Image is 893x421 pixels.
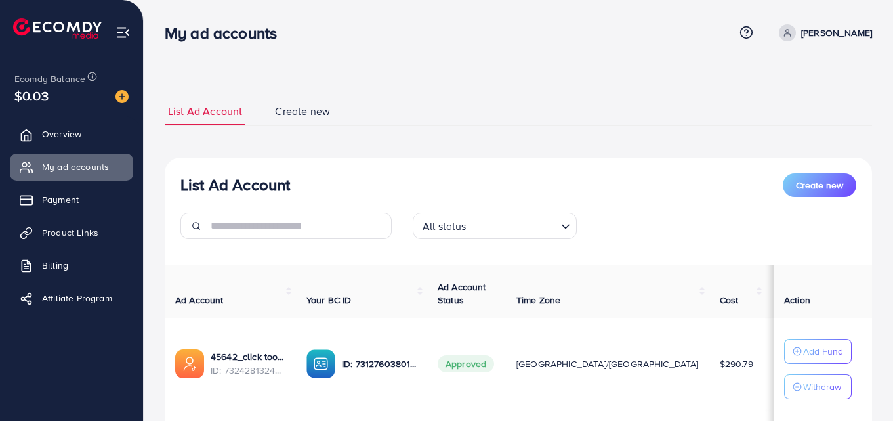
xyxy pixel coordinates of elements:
p: Add Fund [803,343,843,359]
span: Ad Account [175,294,224,307]
span: Product Links [42,226,98,239]
p: [PERSON_NAME] [801,25,872,41]
span: Create new [275,104,330,119]
span: List Ad Account [168,104,242,119]
button: Withdraw [784,374,852,399]
a: My ad accounts [10,154,133,180]
span: Cost [720,294,739,307]
span: Payment [42,193,79,206]
span: [GEOGRAPHIC_DATA]/[GEOGRAPHIC_DATA] [516,357,699,370]
button: Add Fund [784,339,852,364]
span: ID: 7324281324339003394 [211,364,285,377]
div: <span class='underline'>45642_click too shop 2_1705317160975</span></br>7324281324339003394 [211,350,285,377]
span: Action [784,294,810,307]
span: Your BC ID [306,294,352,307]
a: Payment [10,187,133,213]
span: My ad accounts [42,160,109,173]
div: Search for option [413,213,577,239]
span: Affiliate Program [42,292,112,305]
span: Time Zone [516,294,560,307]
span: Ad Account Status [438,280,486,307]
span: Overview [42,127,81,141]
h3: List Ad Account [180,175,290,194]
p: Withdraw [803,379,841,395]
img: ic-ads-acc.e4c84228.svg [175,349,204,378]
img: logo [13,18,102,39]
span: Ecomdy Balance [14,72,85,85]
h3: My ad accounts [165,24,287,43]
a: Overview [10,121,133,147]
a: Billing [10,252,133,278]
span: $0.03 [14,86,49,105]
button: Create new [783,173,856,197]
span: $290.79 [720,357,753,370]
input: Search for option [470,214,556,236]
span: Billing [42,259,68,272]
span: All status [420,217,469,236]
a: Affiliate Program [10,285,133,311]
a: Product Links [10,219,133,246]
span: Approved [438,355,494,372]
img: ic-ba-acc.ded83a64.svg [306,349,335,378]
span: Create new [796,179,843,192]
a: [PERSON_NAME] [774,24,872,41]
img: menu [115,25,131,40]
a: 45642_click too shop 2_1705317160975 [211,350,285,363]
img: image [115,90,129,103]
p: ID: 7312760380101771265 [342,356,417,372]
